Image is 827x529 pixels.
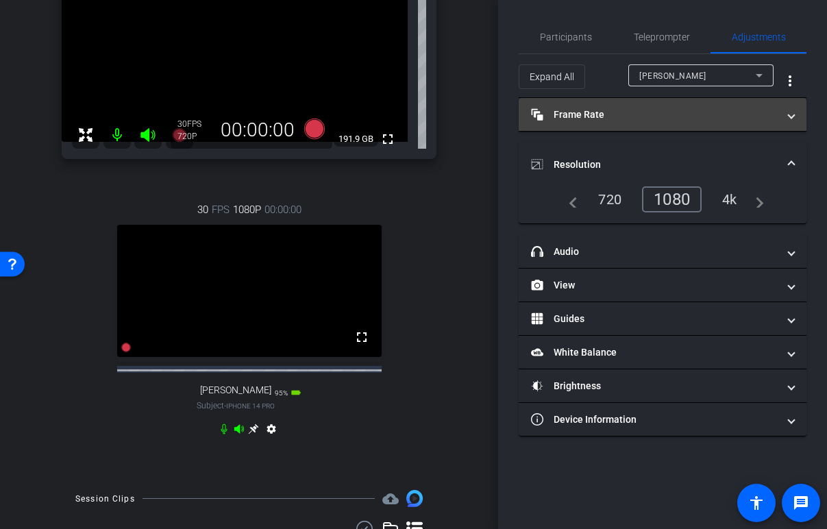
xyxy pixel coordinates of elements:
button: Expand All [519,64,585,89]
mat-expansion-panel-header: Device Information [519,403,806,436]
span: [PERSON_NAME] [639,71,706,81]
mat-icon: fullscreen [380,131,396,147]
mat-icon: fullscreen [354,329,370,345]
div: 720 [588,188,632,211]
span: Teleprompter [634,32,690,42]
mat-panel-title: Device Information [531,413,778,427]
button: More Options for Adjustments Panel [774,64,806,97]
span: FPS [187,119,201,129]
mat-expansion-panel-header: Frame Rate [519,98,806,131]
span: 191.9 GB [334,131,378,147]
mat-expansion-panel-header: Brightness [519,369,806,402]
span: 00:00:00 [264,202,301,217]
span: 95% [275,389,288,397]
span: 1080P [233,202,261,217]
mat-icon: cloud_upload [382,491,399,507]
span: Participants [540,32,592,42]
mat-panel-title: Brightness [531,379,778,393]
div: 720P [177,131,212,142]
mat-icon: battery_std [291,387,301,398]
mat-icon: accessibility [748,495,765,511]
span: Adjustments [732,32,786,42]
mat-icon: settings [263,423,280,440]
img: Session clips [406,490,423,506]
mat-panel-title: View [531,278,778,293]
mat-expansion-panel-header: White Balance [519,336,806,369]
div: Session Clips [75,492,135,506]
mat-panel-title: Audio [531,245,778,259]
mat-icon: more_vert [782,73,798,89]
div: 00:00:00 [212,119,304,142]
mat-panel-title: Frame Rate [531,108,778,122]
span: - [224,401,226,410]
span: iPhone 14 Pro [226,402,275,410]
span: 30 [197,202,208,217]
mat-expansion-panel-header: View [519,269,806,302]
mat-expansion-panel-header: Resolution [519,143,806,186]
div: 1080 [642,186,702,212]
mat-icon: navigate_next [748,191,764,208]
mat-icon: message [793,495,809,511]
mat-panel-title: Guides [531,312,778,326]
mat-expansion-panel-header: Guides [519,302,806,335]
span: Destinations for your clips [382,491,399,507]
mat-panel-title: Resolution [531,158,778,172]
span: FPS [212,202,230,217]
div: Resolution [519,186,806,223]
mat-panel-title: White Balance [531,345,778,360]
div: 30 [177,119,212,130]
mat-expansion-panel-header: Audio [519,235,806,268]
mat-icon: navigate_before [561,191,578,208]
span: Subject [197,399,275,412]
span: Expand All [530,64,574,90]
div: 4k [712,188,748,211]
span: [PERSON_NAME] [200,384,271,396]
